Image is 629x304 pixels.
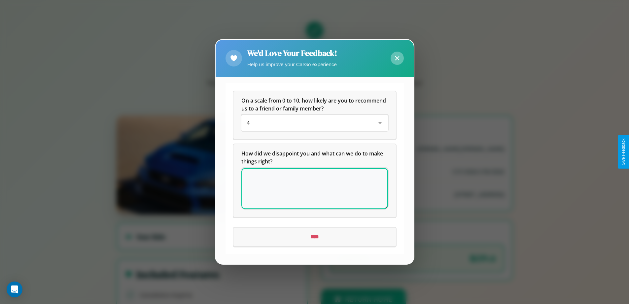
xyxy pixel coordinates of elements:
[247,60,337,69] p: Help us improve your CarGo experience
[247,120,250,127] span: 4
[241,97,388,113] h5: On a scale from 0 to 10, how likely are you to recommend us to a friend or family member?
[247,48,337,59] h2: We'd Love Your Feedback!
[241,97,387,112] span: On a scale from 0 to 10, how likely are you to recommend us to a friend or family member?
[7,282,22,297] div: Open Intercom Messenger
[241,115,388,131] div: On a scale from 0 to 10, how likely are you to recommend us to a friend or family member?
[233,92,396,139] div: On a scale from 0 to 10, how likely are you to recommend us to a friend or family member?
[621,139,626,165] div: Give Feedback
[241,150,384,165] span: How did we disappoint you and what can we do to make things right?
